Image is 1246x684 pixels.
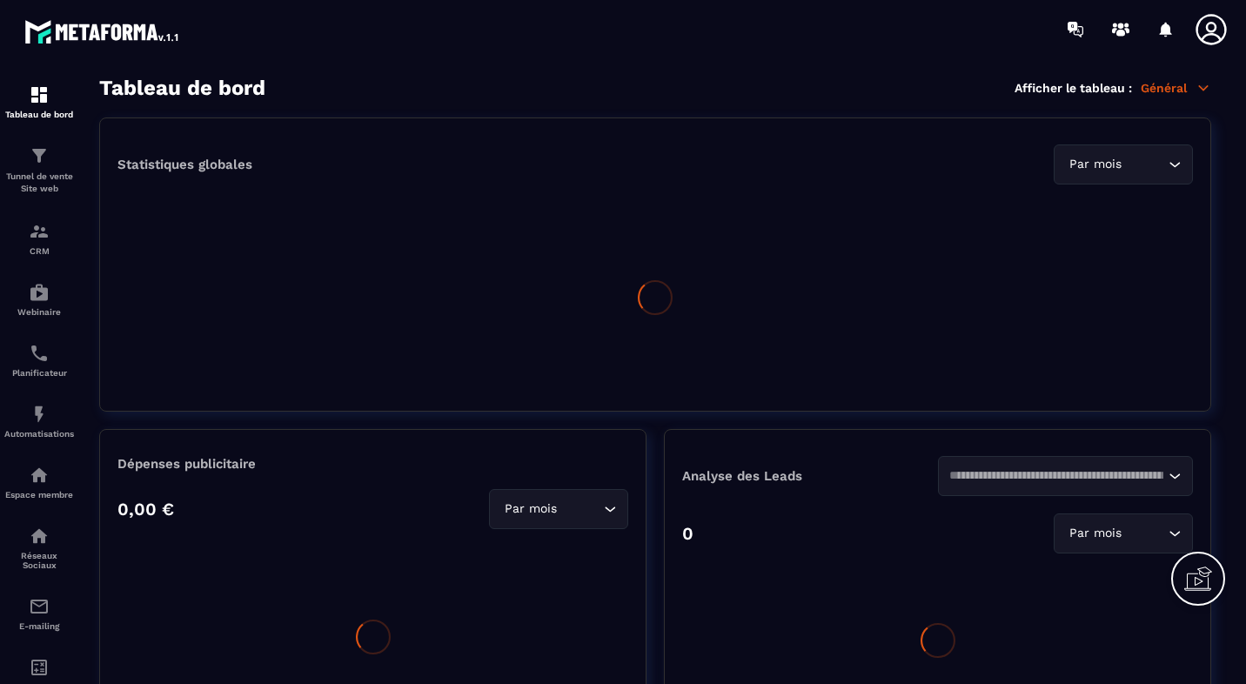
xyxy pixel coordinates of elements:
[4,307,74,317] p: Webinaire
[4,269,74,330] a: automationsautomationsWebinaire
[4,621,74,631] p: E-mailing
[938,456,1194,496] div: Search for option
[4,208,74,269] a: formationformationCRM
[29,282,50,303] img: automations
[4,368,74,378] p: Planificateur
[4,452,74,513] a: automationsautomationsEspace membre
[117,456,628,472] p: Dépenses publicitaire
[24,16,181,47] img: logo
[4,330,74,391] a: schedulerschedulerPlanificateur
[4,583,74,644] a: emailemailE-mailing
[4,246,74,256] p: CRM
[949,466,1165,486] input: Search for option
[4,132,74,208] a: formationformationTunnel de vente Site web
[4,391,74,452] a: automationsautomationsAutomatisations
[4,490,74,500] p: Espace membre
[4,551,74,570] p: Réseaux Sociaux
[117,157,252,172] p: Statistiques globales
[1065,155,1125,174] span: Par mois
[489,489,628,529] div: Search for option
[1015,81,1132,95] p: Afficher le tableau :
[29,343,50,364] img: scheduler
[29,657,50,678] img: accountant
[4,171,74,195] p: Tunnel de vente Site web
[29,145,50,166] img: formation
[1141,80,1211,96] p: Général
[29,526,50,547] img: social-network
[682,468,938,484] p: Analyse des Leads
[29,465,50,486] img: automations
[117,499,174,520] p: 0,00 €
[1125,524,1164,543] input: Search for option
[99,76,265,100] h3: Tableau de bord
[29,404,50,425] img: automations
[682,523,693,544] p: 0
[4,429,74,439] p: Automatisations
[29,84,50,105] img: formation
[560,500,600,519] input: Search for option
[29,596,50,617] img: email
[4,71,74,132] a: formationformationTableau de bord
[1054,144,1193,184] div: Search for option
[29,221,50,242] img: formation
[1065,524,1125,543] span: Par mois
[500,500,560,519] span: Par mois
[1125,155,1164,174] input: Search for option
[4,110,74,119] p: Tableau de bord
[4,513,74,583] a: social-networksocial-networkRéseaux Sociaux
[1054,513,1193,553] div: Search for option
